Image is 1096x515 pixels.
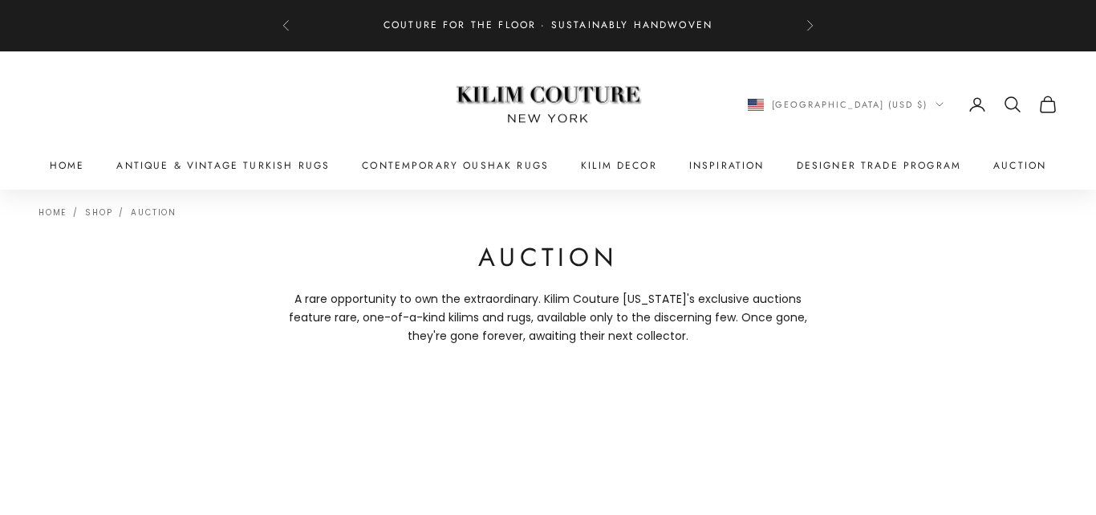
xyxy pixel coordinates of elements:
a: Contemporary Oushak Rugs [362,157,549,174]
a: Auction [993,157,1046,174]
nav: Breadcrumb [39,206,177,217]
h1: Auction [275,241,821,274]
a: Home [50,157,85,174]
a: Antique & Vintage Turkish Rugs [116,157,330,174]
img: United States [748,99,764,111]
a: Home [39,206,67,219]
button: Change country or currency [748,97,944,112]
p: A rare opportunity to own the extraordinary. Kilim Couture [US_STATE]'s exclusive auctions featur... [275,290,821,345]
a: Designer Trade Program [797,157,962,174]
a: Shop [85,206,112,219]
p: Couture for the Floor · Sustainably Handwoven [384,18,712,34]
img: Logo of Kilim Couture New York [448,67,648,143]
a: Auction [131,206,177,219]
nav: Primary navigation [39,157,1057,174]
nav: Secondary navigation [748,95,1058,114]
a: Inspiration [689,157,765,174]
summary: Kilim Decor [581,157,657,174]
span: [GEOGRAPHIC_DATA] (USD $) [772,97,928,112]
